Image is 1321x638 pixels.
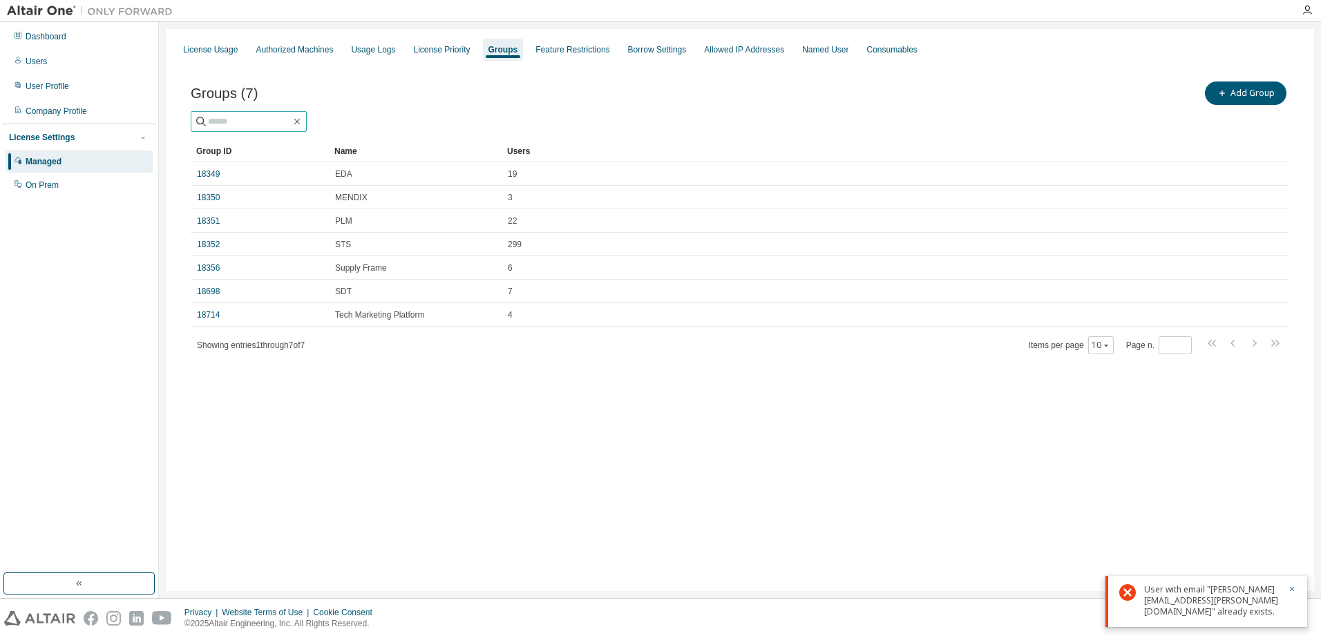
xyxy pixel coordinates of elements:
div: Borrow Settings [628,44,687,55]
a: 18356 [197,262,220,273]
span: 19 [508,168,517,180]
div: Group ID [196,140,323,162]
div: Name [334,140,496,162]
div: Users [507,140,1251,162]
img: youtube.svg [152,611,172,626]
span: 4 [508,309,513,320]
div: License Settings [9,132,75,143]
span: 22 [508,215,517,226]
span: EDA [335,168,352,180]
div: Privacy [184,607,222,618]
div: Feature Restrictions [535,44,609,55]
a: 18351 [197,215,220,226]
span: 299 [508,239,522,250]
span: STS [335,239,351,250]
div: License Usage [183,44,238,55]
img: linkedin.svg [129,611,144,626]
div: Groups [488,44,518,55]
span: SDT [335,286,352,297]
div: Authorized Machines [256,44,333,55]
img: altair_logo.svg [4,611,75,626]
a: 18349 [197,168,220,180]
div: License Priority [414,44,471,55]
div: Users [26,56,47,67]
span: Groups (7) [191,86,258,101]
div: Dashboard [26,31,66,42]
span: PLM [335,215,352,226]
span: Supply Frame [335,262,387,273]
span: Page n. [1126,336,1192,354]
div: Allowed IP Addresses [704,44,784,55]
span: 7 [508,286,513,297]
img: Altair One [7,4,180,18]
button: 10 [1092,340,1110,351]
button: Add Group [1205,81,1286,105]
div: Usage Logs [351,44,395,55]
div: Named User [802,44,848,55]
div: Managed [26,156,61,167]
img: instagram.svg [106,611,121,626]
a: 18352 [197,239,220,250]
p: © 2025 Altair Engineering, Inc. All Rights Reserved. [184,618,381,630]
div: Company Profile [26,106,87,117]
img: facebook.svg [84,611,98,626]
span: 3 [508,192,513,203]
div: Website Terms of Use [222,607,313,618]
div: Cookie Consent [313,607,380,618]
a: 18350 [197,192,220,203]
div: On Prem [26,180,59,191]
span: Showing entries 1 through 7 of 7 [197,340,305,350]
span: Tech Marketing Platform [335,309,424,320]
div: User Profile [26,81,69,92]
span: MENDIX [335,192,368,203]
a: 18698 [197,286,220,297]
a: 18714 [197,309,220,320]
div: Consumables [867,44,918,55]
div: User with email "[PERSON_NAME][EMAIL_ADDRESS][PERSON_NAME][DOMAIN_NAME]" already exists. [1144,584,1280,617]
span: 6 [508,262,513,273]
span: Items per page [1029,336,1114,354]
